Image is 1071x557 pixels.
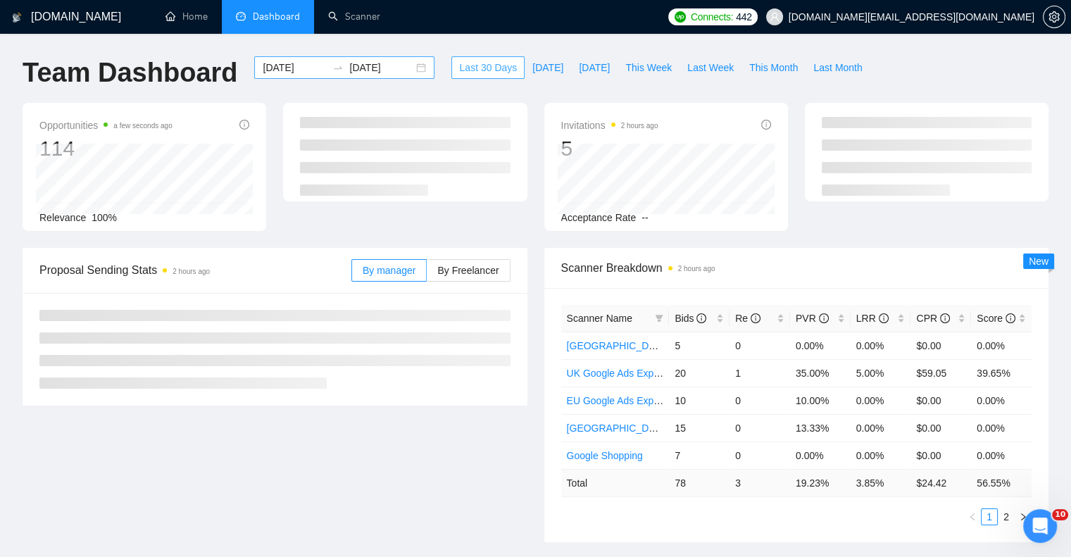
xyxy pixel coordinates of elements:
[971,359,1032,387] td: 39.65%
[239,120,249,130] span: info-circle
[971,414,1032,442] td: 0.00%
[92,212,117,223] span: 100%
[263,60,327,75] input: Start date
[790,359,851,387] td: 35.00%
[1044,11,1065,23] span: setting
[851,469,911,496] td: 3.85 %
[669,442,729,469] td: 7
[621,122,658,130] time: 2 hours ago
[675,313,706,324] span: Bids
[940,313,950,323] span: info-circle
[790,442,851,469] td: 0.00%
[977,313,1015,324] span: Score
[910,414,971,442] td: $0.00
[696,313,706,323] span: info-circle
[363,265,415,276] span: By manager
[729,442,790,469] td: 0
[687,60,734,75] span: Last Week
[1043,11,1065,23] a: setting
[567,450,643,461] a: Google Shopping
[567,423,754,434] a: [GEOGRAPHIC_DATA] Google ads Expert
[729,469,790,496] td: 3
[567,340,754,351] a: [GEOGRAPHIC_DATA] Google ads Expert
[652,308,666,329] span: filter
[669,469,729,496] td: 78
[437,265,499,276] span: By Freelancer
[819,313,829,323] span: info-circle
[561,469,670,496] td: Total
[971,387,1032,414] td: 0.00%
[851,387,911,414] td: 0.00%
[1023,509,1057,543] iframe: Intercom live chat
[236,11,246,21] span: dashboard
[165,11,208,23] a: homeHome
[332,62,344,73] span: swap-right
[561,212,637,223] span: Acceptance Rate
[1043,6,1065,28] button: setting
[761,120,771,130] span: info-circle
[39,117,173,134] span: Opportunities
[910,442,971,469] td: $0.00
[813,60,862,75] span: Last Month
[39,212,86,223] span: Relevance
[729,359,790,387] td: 1
[332,62,344,73] span: to
[451,56,525,79] button: Last 30 Days
[910,469,971,496] td: $ 24.42
[678,265,715,273] time: 2 hours ago
[618,56,679,79] button: This Week
[1052,509,1068,520] span: 10
[567,368,665,379] a: UK Google Ads Expert
[751,313,760,323] span: info-circle
[669,414,729,442] td: 15
[39,135,173,162] div: 114
[736,9,751,25] span: 442
[971,332,1032,359] td: 0.00%
[910,359,971,387] td: $59.05
[971,469,1032,496] td: 56.55 %
[790,414,851,442] td: 13.33%
[998,508,1015,525] li: 2
[173,268,210,275] time: 2 hours ago
[1019,513,1027,521] span: right
[964,508,981,525] button: left
[571,56,618,79] button: [DATE]
[971,442,1032,469] td: 0.00%
[669,359,729,387] td: 20
[525,56,571,79] button: [DATE]
[851,414,911,442] td: 0.00%
[579,60,610,75] span: [DATE]
[625,60,672,75] span: This Week
[675,11,686,23] img: upwork-logo.png
[729,414,790,442] td: 0
[328,11,380,23] a: searchScanner
[12,6,22,29] img: logo
[567,395,665,406] a: EU Google Ads Expert
[655,314,663,323] span: filter
[349,60,413,75] input: End date
[39,261,351,279] span: Proposal Sending Stats
[856,313,889,324] span: LRR
[113,122,172,130] time: a few seconds ago
[998,509,1014,525] a: 2
[749,60,798,75] span: This Month
[1015,508,1032,525] button: right
[567,313,632,324] span: Scanner Name
[790,332,851,359] td: 0.00%
[806,56,870,79] button: Last Month
[851,332,911,359] td: 0.00%
[669,332,729,359] td: 5
[1029,256,1048,267] span: New
[691,9,733,25] span: Connects:
[879,313,889,323] span: info-circle
[981,508,998,525] li: 1
[561,117,658,134] span: Invitations
[641,212,648,223] span: --
[790,387,851,414] td: 10.00%
[982,509,997,525] a: 1
[729,387,790,414] td: 0
[910,332,971,359] td: $0.00
[851,359,911,387] td: 5.00%
[532,60,563,75] span: [DATE]
[851,442,911,469] td: 0.00%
